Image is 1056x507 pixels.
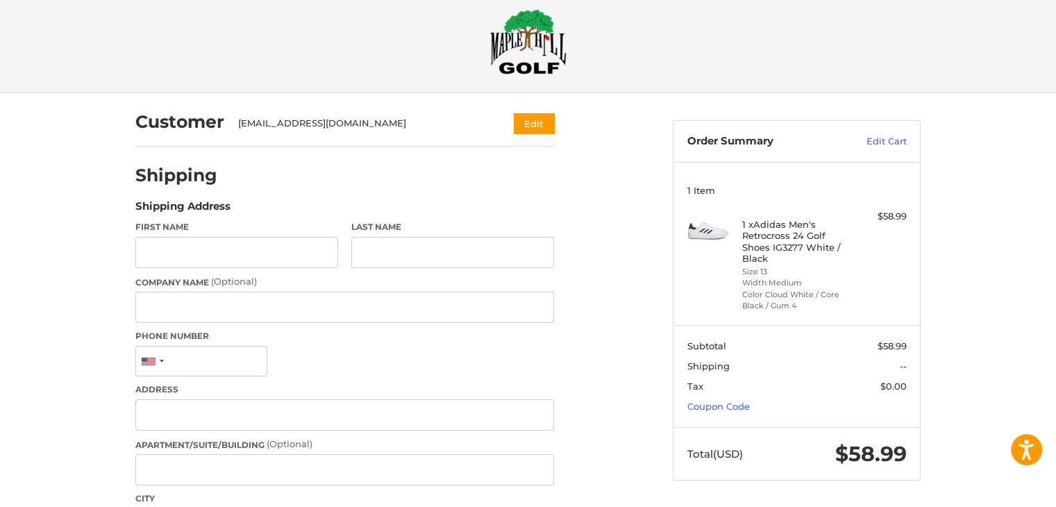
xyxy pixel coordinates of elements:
[742,266,848,278] li: Size 13
[835,441,907,467] span: $58.99
[837,135,907,149] a: Edit Cart
[238,117,487,131] div: [EMAIL_ADDRESS][DOMAIN_NAME]
[880,381,907,392] span: $0.00
[135,199,231,221] legend: Shipping Address
[135,165,217,186] h2: Shipping
[687,447,743,460] span: Total (USD)
[136,347,168,376] div: United States: +1
[687,340,726,351] span: Subtotal
[852,210,907,224] div: $58.99
[135,383,554,396] label: Address
[742,289,848,312] li: Color Cloud White / Core Black / Gum 4
[135,111,224,133] h2: Customer
[490,9,567,74] img: Maple Hill Golf
[687,360,730,372] span: Shipping
[351,221,554,233] label: Last Name
[135,221,338,233] label: First Name
[878,340,907,351] span: $58.99
[687,401,750,412] a: Coupon Code
[135,275,554,289] label: Company Name
[211,276,257,287] small: (Optional)
[135,330,554,342] label: Phone Number
[687,185,907,196] h3: 1 Item
[267,438,312,449] small: (Optional)
[135,492,554,505] label: City
[514,113,554,133] button: Edit
[687,381,703,392] span: Tax
[900,360,907,372] span: --
[687,135,837,149] h3: Order Summary
[742,277,848,289] li: Width Medium
[135,438,554,451] label: Apartment/Suite/Building
[742,219,848,264] h4: 1 x Adidas Men's Retrocross 24 Golf Shoes IG3277 White / Black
